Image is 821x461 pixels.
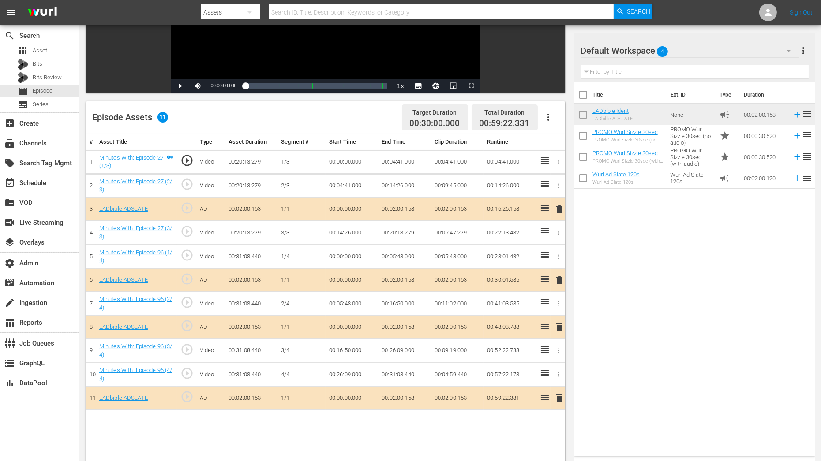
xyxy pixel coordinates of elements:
td: 00:04:41.000 [431,150,484,174]
td: 00:22:13.432 [484,221,536,245]
span: play_circle_outline [180,249,194,262]
td: 00:31:08.440 [225,339,277,363]
td: 1/1 [277,316,326,339]
span: Asset [18,45,28,56]
span: play_circle_outline [180,296,194,309]
td: 1/3 [277,150,326,174]
span: Admin [4,258,15,268]
span: Create [4,118,15,129]
span: play_circle_outline [180,343,194,356]
span: delete [554,322,565,332]
div: Target Duration [410,106,460,119]
td: 00:31:08.440 [378,363,431,387]
td: 00:04:59.440 [431,363,484,387]
td: 00:14:26.000 [326,221,378,245]
td: 5 [86,245,96,268]
a: PROMO Wurl Sizzle 30sec (with audio) [592,150,661,163]
span: Promo [720,152,730,162]
div: Wurl Ad Slate 120s [592,179,640,185]
td: 00:14:26.000 [378,174,431,197]
span: menu [5,7,16,18]
td: 00:02:00.153 [431,268,484,292]
td: 00:31:08.440 [225,245,277,268]
td: 00:57:22.178 [484,363,536,387]
div: PROMO Wurl Sizzle 30sec (with audio) [592,158,664,164]
th: Start Time [326,134,378,150]
td: 00:02:00.153 [225,268,277,292]
button: Search [614,4,652,19]
span: play_circle_outline [180,272,194,286]
td: Video [196,245,225,268]
td: 1/1 [277,268,326,292]
span: Ad [720,109,730,120]
td: 00:16:26.153 [484,197,536,221]
span: play_circle_outline [180,390,194,403]
button: Playback Rate [392,79,409,93]
span: play_circle_outline [180,201,194,215]
a: Minutes With: Episode 96 (2/4) [99,296,172,311]
div: PROMO Wurl Sizzle 30sec (no audio) [592,137,664,143]
span: Episode [18,86,28,97]
button: Picture-in-Picture [445,79,462,93]
span: delete [554,393,565,403]
td: 00:00:30.520 [740,146,789,167]
td: 00:00:00.000 [326,316,378,339]
td: 00:00:00.000 [326,150,378,174]
span: 4 [657,42,668,61]
button: Mute [189,79,206,93]
a: Minutes With: Episode 27 (2/3) [99,178,172,193]
th: Type [714,82,739,107]
td: 00:14:26.000 [484,174,536,197]
td: 00:02:00.120 [740,167,789,189]
th: Asset Duration [225,134,277,150]
td: 2/3 [277,174,326,197]
td: 3 [86,197,96,221]
button: delete [554,321,565,334]
span: Reports [4,317,15,328]
div: Default Workspace [581,38,799,63]
a: Minutes With: Episode 96 (1/4) [99,249,172,264]
td: 00:09:45.000 [431,174,484,197]
td: 00:02:00.153 [378,387,431,410]
span: reorder [802,109,813,119]
td: 2 [86,174,96,197]
td: Video [196,221,225,245]
span: Bits [33,59,42,68]
td: 1/1 [277,197,326,221]
button: more_vert [798,40,809,61]
td: Video [196,150,225,174]
img: ans4CAIJ8jUAAAAAAAAAAAAAAAAAAAAAAAAgQb4GAAAAAAAAAAAAAAAAAAAAAAAAJMjXAAAAAAAAAAAAAAAAAAAAAAAAgAT5G... [21,2,64,23]
span: Episode [33,86,52,95]
span: 00:59:22.331 [480,118,530,128]
span: Search [627,4,650,19]
td: 00:00:00.000 [326,268,378,292]
td: 2/4 [277,292,326,316]
span: Series [18,99,28,110]
th: Duration [739,82,791,107]
div: Bits Review [18,72,28,83]
span: play_circle_outline [180,154,194,167]
span: reorder [802,151,813,162]
a: LADbible ADSLATE [99,394,148,401]
a: Sign Out [790,9,813,16]
td: PROMO Wurl Sizzle 30sec (with audio) [667,146,716,167]
td: Wurl Ad Slate 120s [667,167,716,189]
button: Jump To Time [427,79,445,93]
span: play_circle_outline [180,178,194,191]
th: Title [592,82,665,107]
th: Segment # [277,134,326,150]
td: 00:16:50.000 [378,292,431,316]
td: Video [196,292,225,316]
td: 6 [86,268,96,292]
span: Job Queues [4,338,15,349]
td: 00:02:00.153 [225,387,277,410]
a: Minutes With: Episode 96 (3/4) [99,343,172,358]
span: delete [554,204,565,215]
td: 3/4 [277,339,326,363]
td: 00:02:00.153 [431,387,484,410]
td: 00:00:30.520 [740,125,789,146]
span: VOD [4,197,15,208]
td: 00:05:48.000 [431,245,484,268]
td: 00:02:00.153 [378,316,431,339]
a: Minutes With: Episode 96 (4/4) [99,367,172,382]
